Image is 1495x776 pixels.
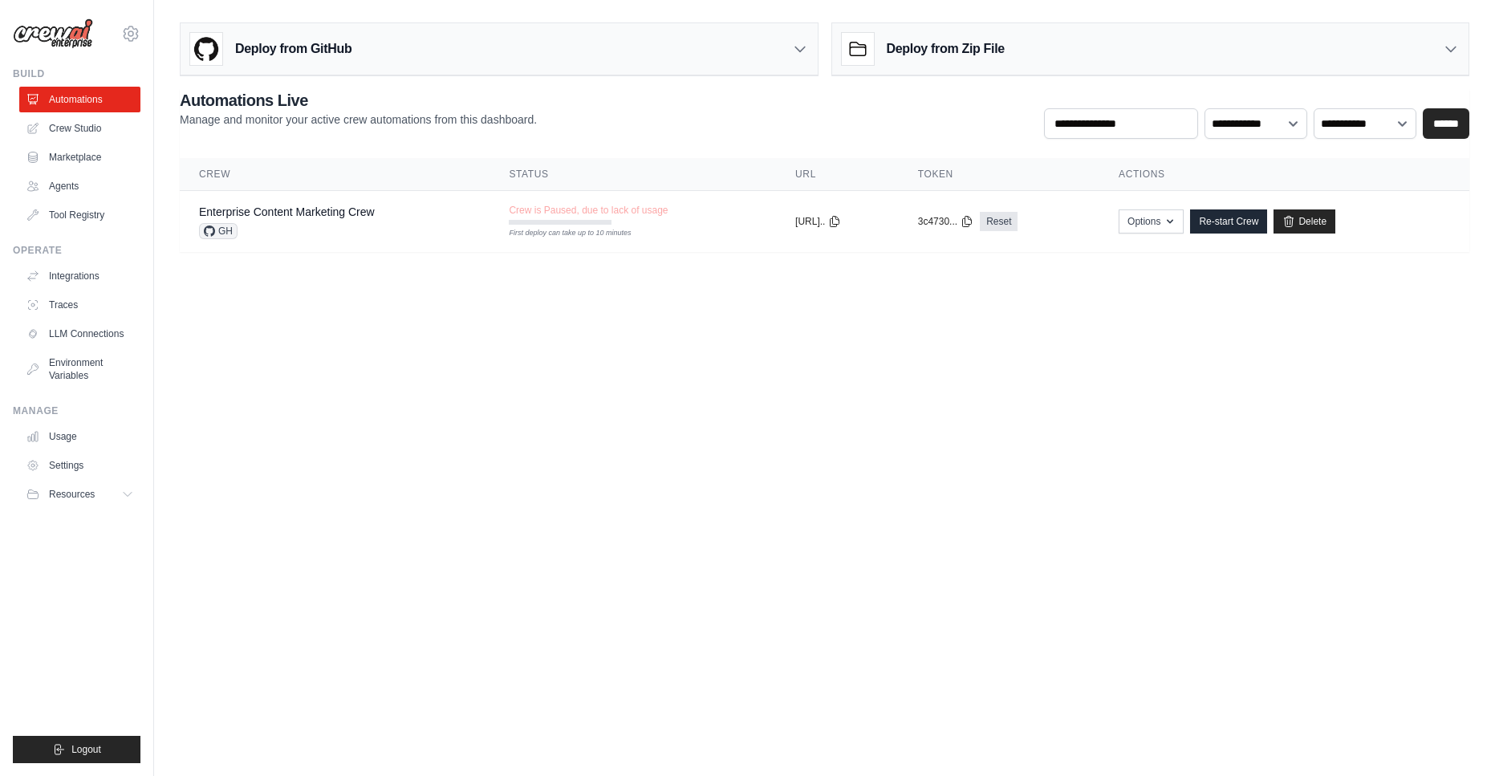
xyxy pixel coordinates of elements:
[899,158,1099,191] th: Token
[180,158,490,191] th: Crew
[1274,209,1335,234] a: Delete
[19,350,140,388] a: Environment Variables
[180,112,537,128] p: Manage and monitor your active crew automations from this dashboard.
[180,89,537,112] h2: Automations Live
[509,228,611,239] div: First deploy can take up to 10 minutes
[19,321,140,347] a: LLM Connections
[13,18,93,49] img: Logo
[887,39,1005,59] h3: Deploy from Zip File
[19,481,140,507] button: Resources
[980,212,1018,231] a: Reset
[71,743,101,756] span: Logout
[19,263,140,289] a: Integrations
[1190,209,1267,234] a: Re-start Crew
[19,116,140,141] a: Crew Studio
[199,223,238,239] span: GH
[13,67,140,80] div: Build
[1099,158,1469,191] th: Actions
[1119,209,1184,234] button: Options
[19,173,140,199] a: Agents
[19,87,140,112] a: Automations
[19,144,140,170] a: Marketplace
[490,158,776,191] th: Status
[19,292,140,318] a: Traces
[13,736,140,763] button: Logout
[776,158,899,191] th: URL
[235,39,351,59] h3: Deploy from GitHub
[19,424,140,449] a: Usage
[918,215,973,228] button: 3c4730...
[19,453,140,478] a: Settings
[199,205,375,218] a: Enterprise Content Marketing Crew
[19,202,140,228] a: Tool Registry
[509,204,668,217] span: Crew is Paused, due to lack of usage
[190,33,222,65] img: GitHub Logo
[13,404,140,417] div: Manage
[49,488,95,501] span: Resources
[13,244,140,257] div: Operate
